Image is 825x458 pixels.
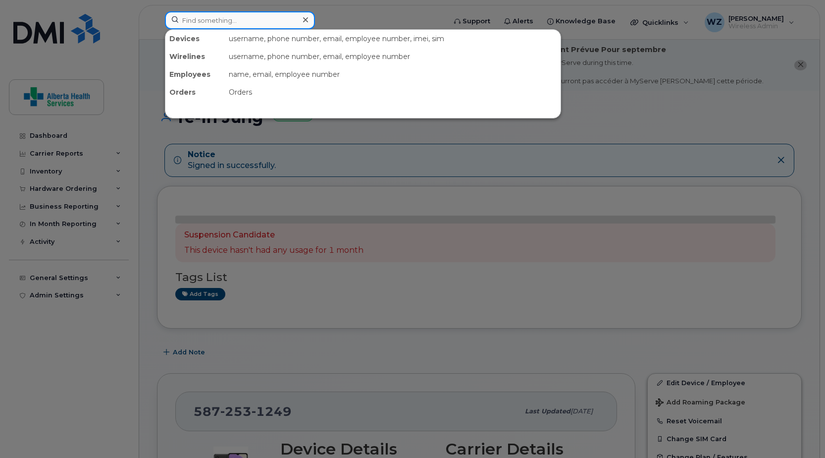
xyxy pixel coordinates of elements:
[225,83,561,101] div: Orders
[225,65,561,83] div: name, email, employee number
[165,65,225,83] div: Employees
[225,48,561,65] div: username, phone number, email, employee number
[165,48,225,65] div: Wirelines
[225,30,561,48] div: username, phone number, email, employee number, imei, sim
[165,30,225,48] div: Devices
[165,83,225,101] div: Orders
